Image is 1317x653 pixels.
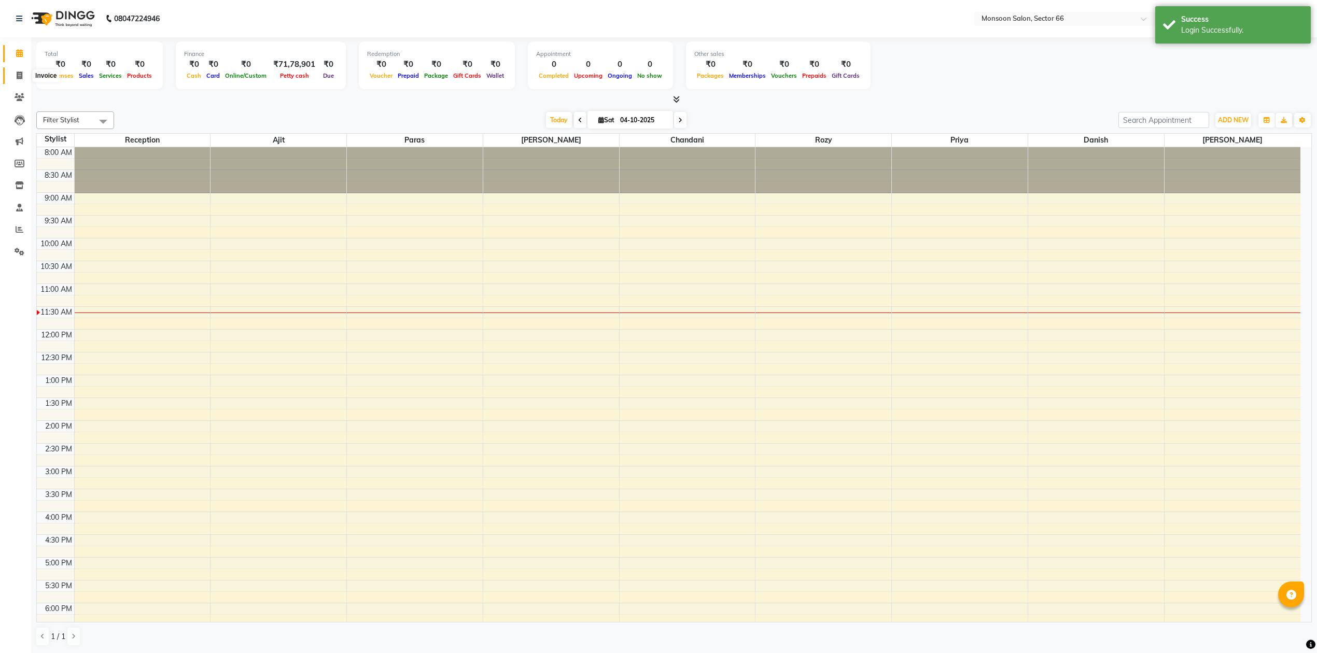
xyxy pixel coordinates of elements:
span: Sat [596,116,617,124]
div: Stylist [37,134,74,145]
div: ₹0 [367,59,395,70]
div: 6:00 PM [43,603,74,614]
div: 3:30 PM [43,489,74,500]
div: 8:00 AM [43,147,74,158]
b: 08047224946 [114,4,160,33]
div: 9:00 AM [43,193,74,204]
div: 9:30 AM [43,216,74,226]
button: ADD NEW [1215,113,1251,127]
div: ₹0 [184,59,204,70]
div: ₹71,78,901 [269,59,319,70]
span: Memberships [726,72,768,79]
div: 2:30 PM [43,444,74,455]
span: No show [635,72,665,79]
div: 12:00 PM [39,330,74,340]
span: Completed [536,72,571,79]
div: ₹0 [319,59,338,70]
div: Finance [184,50,338,59]
span: Today [546,112,572,128]
div: ₹0 [124,59,155,70]
span: Filter Stylist [43,116,79,124]
span: Cash [184,72,204,79]
div: 11:00 AM [38,284,74,295]
span: Card [204,72,222,79]
div: Success [1181,14,1303,25]
span: Due [320,72,337,79]
span: chandani [620,134,755,147]
div: Invoice [33,70,59,82]
span: Package [422,72,451,79]
div: Login Successfully. [1181,25,1303,36]
input: 2025-10-04 [617,112,669,128]
span: ADD NEW [1218,116,1249,124]
div: ₹0 [222,59,269,70]
div: Appointment [536,50,665,59]
span: Online/Custom [222,72,269,79]
span: Petty cash [277,72,312,79]
span: [PERSON_NAME] [1165,134,1300,147]
div: 0 [605,59,635,70]
span: Prepaid [395,72,422,79]
div: 10:30 AM [38,261,74,272]
div: 2:00 PM [43,421,74,432]
div: 1:00 PM [43,375,74,386]
div: 4:30 PM [43,535,74,546]
span: Reception [75,134,211,147]
div: ₹0 [45,59,76,70]
div: Other sales [694,50,862,59]
div: ₹0 [451,59,484,70]
div: 4:00 PM [43,512,74,523]
span: Products [124,72,155,79]
span: Gift Cards [451,72,484,79]
div: ₹0 [76,59,96,70]
span: Gift Cards [829,72,862,79]
span: Ongoing [605,72,635,79]
span: Sales [76,72,96,79]
div: ₹0 [726,59,768,70]
div: ₹0 [829,59,862,70]
span: Packages [694,72,726,79]
div: ₹0 [204,59,222,70]
span: Services [96,72,124,79]
div: 1:30 PM [43,398,74,409]
input: Search Appointment [1118,112,1209,128]
span: [PERSON_NAME] [483,134,619,147]
span: rozy [755,134,891,147]
img: logo [26,4,97,33]
div: 8:30 AM [43,170,74,181]
div: ₹0 [96,59,124,70]
div: 11:30 AM [38,307,74,318]
span: Danish [1028,134,1164,147]
div: 0 [536,59,571,70]
div: ₹0 [395,59,422,70]
div: ₹0 [800,59,829,70]
span: Wallet [484,72,507,79]
div: Total [45,50,155,59]
span: Voucher [367,72,395,79]
div: 5:00 PM [43,558,74,569]
span: Upcoming [571,72,605,79]
div: 12:30 PM [39,352,74,363]
span: Ajit [211,134,346,147]
div: ₹0 [694,59,726,70]
span: Prepaids [800,72,829,79]
div: 0 [635,59,665,70]
div: Redemption [367,50,507,59]
span: 1 / 1 [51,631,65,642]
span: priya [892,134,1028,147]
span: Paras [347,134,483,147]
div: ₹0 [422,59,451,70]
div: 0 [571,59,605,70]
div: 3:00 PM [43,466,74,477]
span: Vouchers [768,72,800,79]
div: 5:30 PM [43,580,74,591]
div: 10:00 AM [38,238,74,249]
div: ₹0 [484,59,507,70]
div: ₹0 [768,59,800,70]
